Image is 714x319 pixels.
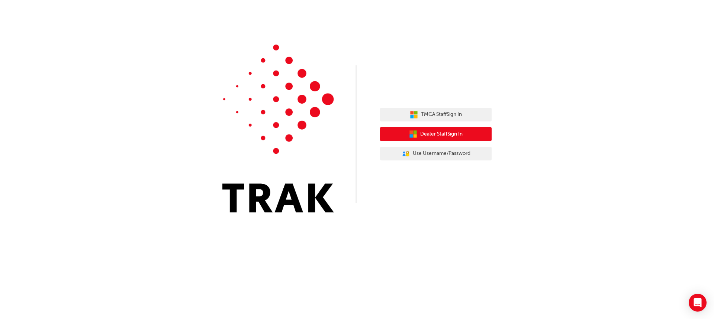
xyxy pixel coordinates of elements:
button: TMCA StaffSign In [380,108,492,122]
button: Dealer StaffSign In [380,127,492,141]
img: Trak [222,45,334,212]
span: Dealer Staff Sign In [420,130,463,139]
div: Open Intercom Messenger [689,294,707,312]
span: Use Username/Password [413,149,470,158]
button: Use Username/Password [380,147,492,161]
span: TMCA Staff Sign In [421,110,462,119]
